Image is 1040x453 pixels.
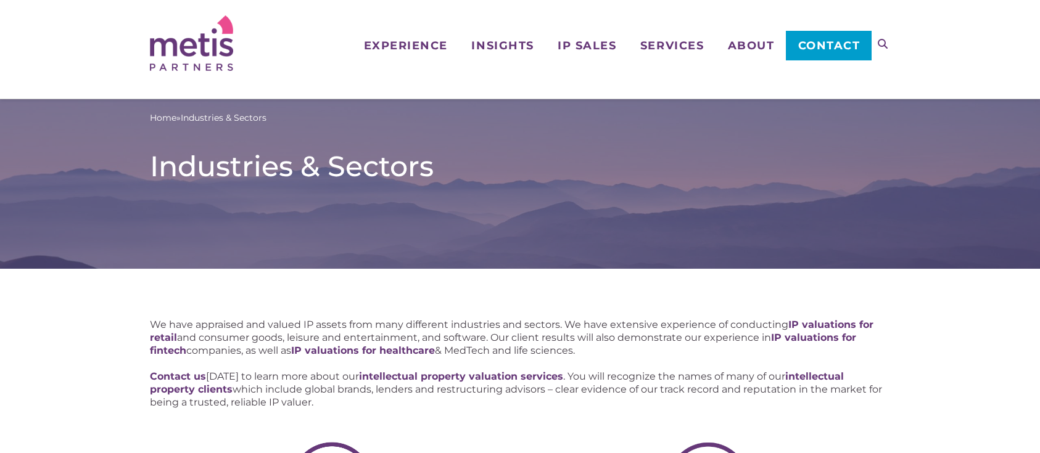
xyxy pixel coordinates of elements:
[786,31,872,60] a: Contact
[798,40,860,51] span: Contact
[471,40,534,51] span: Insights
[150,370,206,382] a: Contact us
[558,40,616,51] span: IP Sales
[291,345,435,356] a: IP valuations for healthcare
[640,40,704,51] span: Services
[150,15,233,71] img: Metis Partners
[150,370,890,409] p: [DATE] to learn more about our . You will recognize the names of many of our which include global...
[364,40,448,51] span: Experience
[150,149,890,184] h1: Industries & Sectors
[150,318,890,357] p: We have appraised and valued IP assets from many different industries and sectors. We have extens...
[181,112,266,124] span: Industries & Sectors
[728,40,775,51] span: About
[359,370,563,382] a: intellectual property valuation services
[150,112,176,124] a: Home
[150,112,266,124] span: »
